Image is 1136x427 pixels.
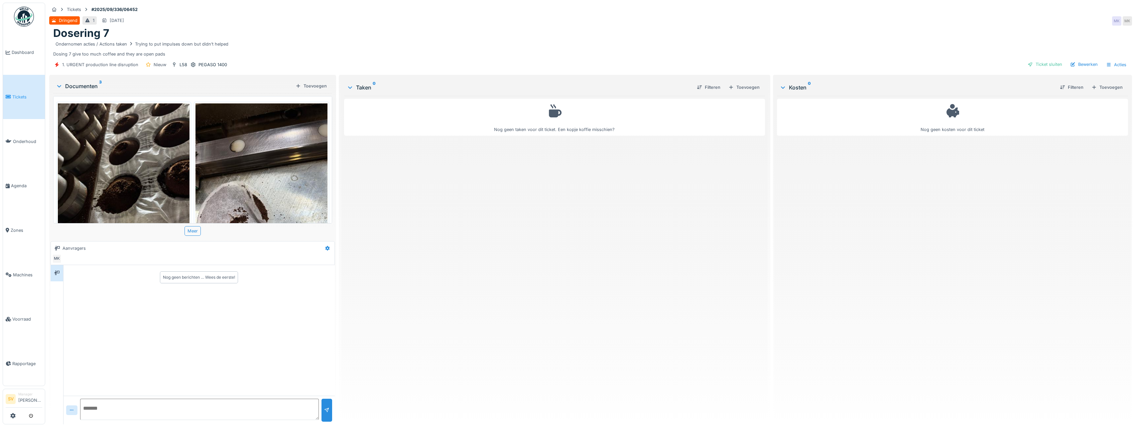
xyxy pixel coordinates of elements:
div: Nog geen kosten voor dit ticket [781,102,1124,133]
div: [DATE] [110,17,124,24]
div: Tickets [67,6,81,13]
sup: 3 [99,82,102,90]
a: Dashboard [3,30,45,75]
span: Machines [13,272,42,278]
a: Machines [3,252,45,297]
div: Ondernomen acties / Actions taken Trying to put impulses down but didn’t helped [56,41,228,47]
div: Acties [1103,60,1129,70]
a: Zones [3,208,45,253]
div: 1 [93,17,94,24]
div: Ticket sluiten [1025,60,1065,69]
a: Onderhoud [3,119,45,164]
div: Filteren [1057,83,1086,92]
span: Voorraad [12,316,42,322]
div: Meer [185,226,201,236]
div: MK [1123,16,1132,26]
span: Agenda [11,183,42,189]
span: Dashboard [12,49,42,56]
div: Bewerken [1068,60,1100,69]
div: Toevoegen [1089,83,1125,92]
div: Nog geen berichten … Wees de eerste! [163,274,235,280]
div: Nieuw [154,62,166,68]
a: Tickets [3,75,45,119]
div: Toevoegen [726,83,762,92]
sup: 0 [808,83,811,91]
span: Tickets [12,94,42,100]
div: Toevoegen [293,81,329,90]
a: SV Manager[PERSON_NAME] [6,392,42,408]
div: PEGASO 1400 [198,62,227,68]
h1: Dosering 7 [53,27,109,40]
img: fqemcsk4hv5dq8hy5mtbnndi1mhr [58,103,189,279]
div: Kosten [780,83,1055,91]
strong: #2025/09/336/06452 [89,6,140,13]
span: Zones [11,227,42,233]
a: Agenda [3,164,45,208]
li: SV [6,394,16,404]
div: Filteren [694,83,723,92]
img: Badge_color-CXgf-gQk.svg [14,7,34,27]
div: Aanvragers [63,245,86,251]
div: L58 [180,62,187,68]
div: Dosing 7 give too much coffee and they are open pads [53,40,1128,57]
div: Documenten [56,82,293,90]
div: Dringend [59,17,77,24]
span: Rapportage [12,360,42,367]
div: Nog geen taken voor dit ticket. Een kopje koffie misschien? [348,102,761,133]
img: iockuucjdi7pv9ua0ujgqfxtt3z4 [195,103,327,279]
div: MK [52,254,62,263]
a: Voorraad [3,297,45,342]
div: MK [1112,16,1121,26]
li: [PERSON_NAME] [18,392,42,406]
div: Manager [18,392,42,397]
sup: 0 [373,83,376,91]
div: 1. URGENT production line disruption [62,62,138,68]
span: Onderhoud [13,138,42,145]
a: Rapportage [3,342,45,386]
div: Taken [347,83,692,91]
